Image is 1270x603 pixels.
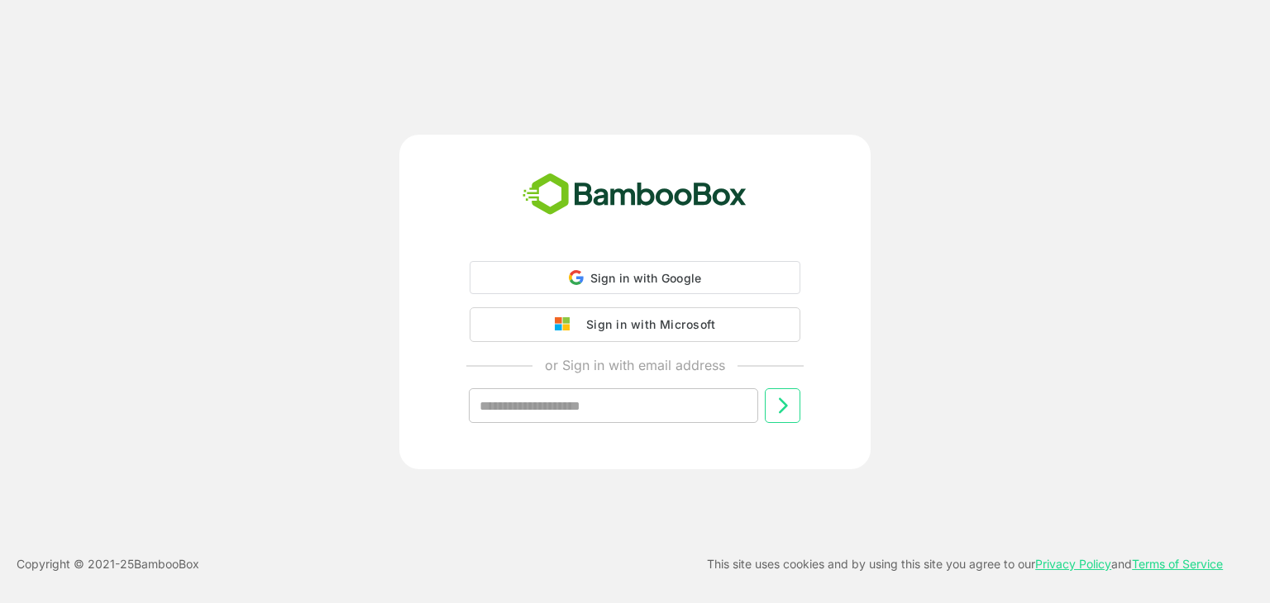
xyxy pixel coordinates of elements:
[590,271,702,285] span: Sign in with Google
[545,355,725,375] p: or Sign in with email address
[555,317,578,332] img: google
[578,314,715,335] div: Sign in with Microsoft
[470,261,800,294] div: Sign in with Google
[707,554,1223,574] p: This site uses cookies and by using this site you agree to our and
[1035,557,1111,571] a: Privacy Policy
[1132,557,1223,571] a: Terms of Service
[470,307,800,342] button: Sign in with Microsoft
[513,168,756,222] img: bamboobox
[17,554,199,574] p: Copyright © 2021- 25 BambooBox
